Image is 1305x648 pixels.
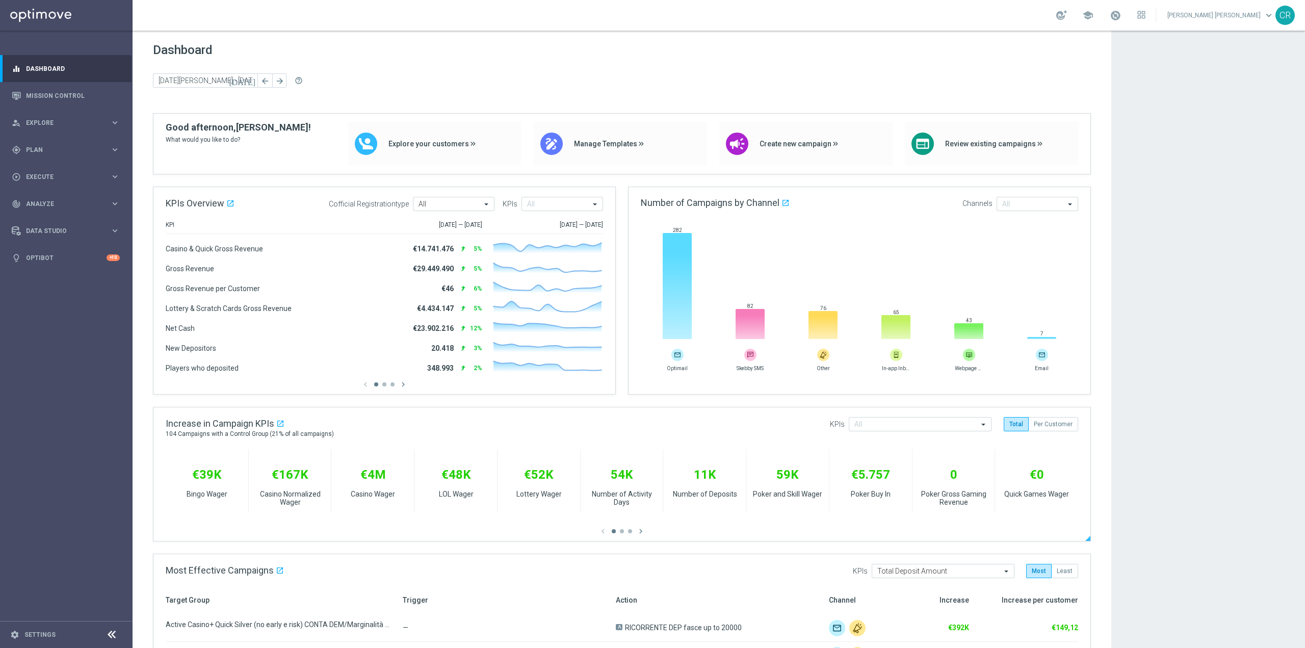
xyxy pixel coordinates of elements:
i: keyboard_arrow_right [110,199,120,209]
div: Analyze [12,199,110,209]
i: equalizer [12,64,21,73]
button: equalizer Dashboard [11,65,120,73]
span: keyboard_arrow_down [1263,10,1274,21]
span: Data Studio [26,228,110,234]
div: Dashboard [12,55,120,82]
i: play_circle_outline [12,172,21,182]
i: lightbulb [12,253,21,263]
i: keyboard_arrow_right [110,145,120,154]
button: person_search Explore keyboard_arrow_right [11,119,120,127]
i: track_changes [12,199,21,209]
a: Optibot [26,244,107,271]
button: lightbulb Optibot +10 [11,254,120,262]
div: Plan [12,145,110,154]
button: gps_fixed Plan keyboard_arrow_right [11,146,120,154]
div: Mission Control [12,82,120,109]
i: person_search [12,118,21,127]
i: settings [10,630,19,639]
span: Explore [26,120,110,126]
i: keyboard_arrow_right [110,226,120,236]
span: school [1082,10,1093,21]
div: Execute [12,172,110,182]
i: keyboard_arrow_right [110,172,120,182]
button: Data Studio keyboard_arrow_right [11,227,120,235]
span: Analyze [26,201,110,207]
i: keyboard_arrow_right [110,118,120,127]
div: +10 [107,254,120,261]
span: Execute [26,174,110,180]
div: Data Studio [12,226,110,236]
div: Optibot [12,244,120,271]
div: Explore [12,118,110,127]
a: [PERSON_NAME] [PERSON_NAME]keyboard_arrow_down [1166,8,1275,23]
button: track_changes Analyze keyboard_arrow_right [11,200,120,208]
span: Plan [26,147,110,153]
div: CR [1275,6,1295,25]
i: gps_fixed [12,145,21,154]
a: Mission Control [26,82,120,109]
button: Mission Control [11,92,120,100]
button: play_circle_outline Execute keyboard_arrow_right [11,173,120,181]
a: Dashboard [26,55,120,82]
a: Settings [24,632,56,638]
